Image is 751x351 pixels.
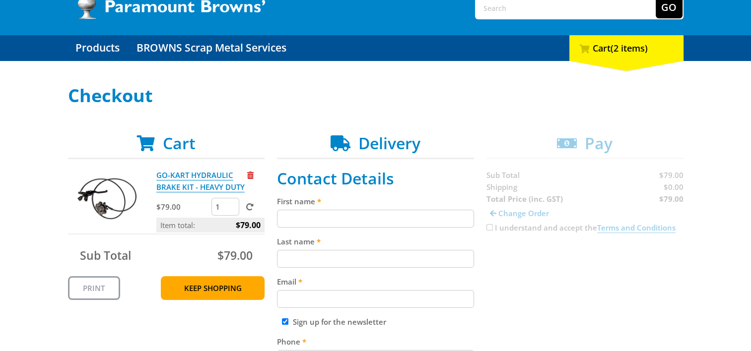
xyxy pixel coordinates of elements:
[68,35,127,61] a: Go to the Products page
[68,86,683,106] h1: Checkout
[277,250,474,268] input: Please enter your last name.
[217,247,253,263] span: $79.00
[293,317,386,327] label: Sign up for the newsletter
[161,276,265,300] a: Keep Shopping
[129,35,294,61] a: Go to the BROWNS Scrap Metal Services page
[277,276,474,288] label: Email
[277,169,474,188] h2: Contact Details
[569,35,683,61] div: Cart
[236,218,261,233] span: $79.00
[277,290,474,308] input: Please enter your email address.
[277,210,474,228] input: Please enter your first name.
[156,218,265,233] p: Item total:
[277,235,474,247] label: Last name
[247,170,254,180] a: Remove from cart
[68,276,120,300] a: Print
[611,42,648,54] span: (2 items)
[80,247,131,263] span: Sub Total
[277,336,474,348] label: Phone
[358,132,420,154] span: Delivery
[163,132,196,154] span: Cart
[77,169,137,229] img: GO-KART HYDRAULIC BRAKE KIT - HEAVY DUTY
[277,195,474,207] label: First name
[156,201,209,213] p: $79.00
[156,170,245,192] a: GO-KART HYDRAULIC BRAKE KIT - HEAVY DUTY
